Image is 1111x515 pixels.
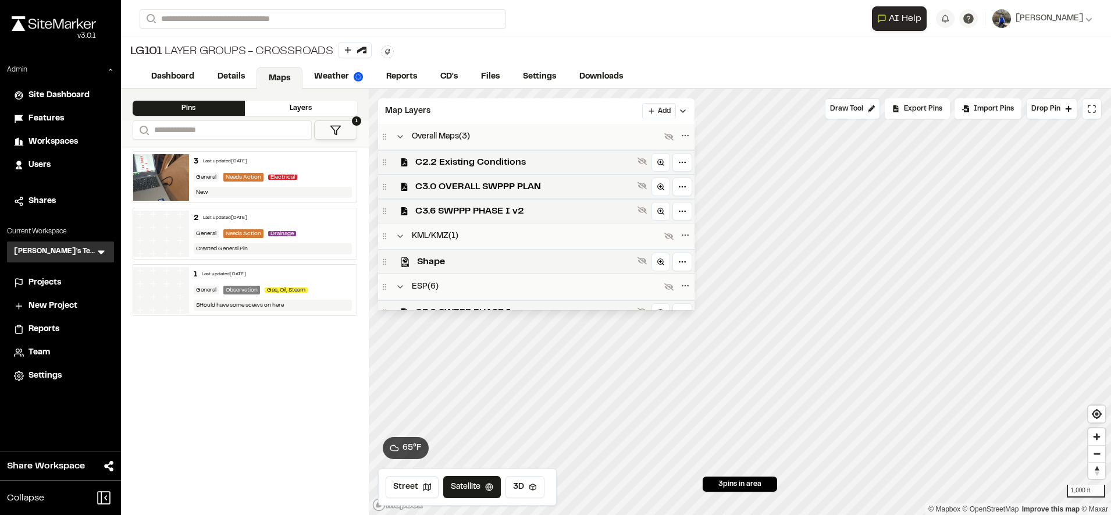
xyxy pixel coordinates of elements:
span: Import Pins [974,104,1014,114]
div: Layers [245,101,357,116]
a: Features [14,112,107,125]
span: ESP ( 6 ) [412,280,439,293]
span: Overall Maps ( 3 ) [412,130,470,143]
button: Drop Pin [1026,98,1077,119]
a: Workspaces [14,136,107,148]
span: C3.6 SWPPP PHASE I v2 [415,204,633,218]
button: 65°F [383,437,429,459]
div: General [194,229,219,238]
a: Projects [14,276,107,289]
div: General [194,286,219,294]
a: Zoom to layer [651,303,670,322]
button: Show layer [635,203,649,217]
span: Add [658,106,671,116]
span: Gas, Oil, Steam [265,287,308,293]
span: Settings [29,370,62,382]
img: file [133,154,189,201]
a: Zoom to layer [651,177,670,196]
span: 3 pins in area [718,479,761,489]
a: Dashboard [140,66,206,88]
span: Collapse [7,491,44,505]
button: 3D [505,476,544,498]
a: Zoom to layer [651,253,670,271]
button: Add [642,103,676,119]
div: Last updated [DATE] [203,158,247,165]
button: 1 [314,120,357,140]
button: Satellite [443,476,501,498]
span: Zoom out [1088,446,1105,462]
button: Show layer [635,154,649,168]
div: 2 [194,213,198,223]
div: 1 [194,269,197,280]
span: Shares [29,195,56,208]
span: Users [29,159,51,172]
span: C2.2 Existing Conditions [415,155,633,169]
button: Reset bearing to north [1088,462,1105,479]
span: C3.0 OVERALL SWPPP PLAN [415,180,633,194]
button: Draw Tool [825,98,880,119]
a: Team [14,346,107,359]
span: Site Dashboard [29,89,90,102]
span: Draw Tool [830,104,863,114]
img: banner-white.png [133,267,189,314]
img: banner-white.png [133,211,189,257]
span: Features [29,112,64,125]
span: [PERSON_NAME] [1016,12,1083,25]
a: Site Dashboard [14,89,107,102]
span: Map Layers [385,105,430,118]
a: Details [206,66,257,88]
div: Import Pins into your project [955,98,1021,119]
a: CD's [429,66,469,88]
div: Layer Groups - Crossroads [130,42,372,61]
div: Oh geez...please don't... [12,31,96,41]
a: Map feedback [1022,505,1080,513]
div: Needs Action [223,229,263,238]
div: No pins available to export [885,98,950,119]
a: Downloads [568,66,635,88]
div: General [194,173,219,182]
a: Settings [511,66,568,88]
span: Export Pins [904,104,942,114]
a: New Project [14,300,107,312]
img: rebrand.png [12,16,96,31]
div: New [194,187,352,198]
div: 1,000 ft [1067,485,1105,498]
button: Show layer [635,179,649,193]
div: Observation [223,286,260,294]
span: Workspaces [29,136,78,148]
span: 1 [352,116,361,126]
div: 3 [194,157,198,167]
a: OpenStreetMap [963,505,1019,513]
span: C3.2 SWPPP PHASE I [415,306,633,319]
a: Maxar [1081,505,1108,513]
button: Find my location [1088,406,1105,422]
button: Zoom out [1088,445,1105,462]
img: precipai.png [354,72,363,81]
span: AI Help [889,12,921,26]
button: Street [386,476,439,498]
a: Users [14,159,107,172]
button: [PERSON_NAME] [992,9,1092,28]
h3: [PERSON_NAME]'s Test [14,246,95,258]
button: Show layer [635,304,649,318]
span: 65 ° F [403,442,422,454]
a: Settings [14,370,107,382]
p: Admin [7,65,27,75]
span: Share Workspace [7,459,85,473]
button: Zoom in [1088,428,1105,445]
span: Team [29,346,50,359]
button: Open AI Assistant [872,6,927,31]
a: Reports [375,66,429,88]
a: Maps [257,67,302,89]
div: Pins [133,101,245,116]
span: LG101 [130,43,162,61]
a: Zoom to layer [651,202,670,221]
p: Current Workspace [7,226,114,237]
img: User [992,9,1011,28]
div: Open AI Assistant [872,6,931,31]
button: Search [140,9,161,29]
img: kml_black_icon64.png [400,257,410,267]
